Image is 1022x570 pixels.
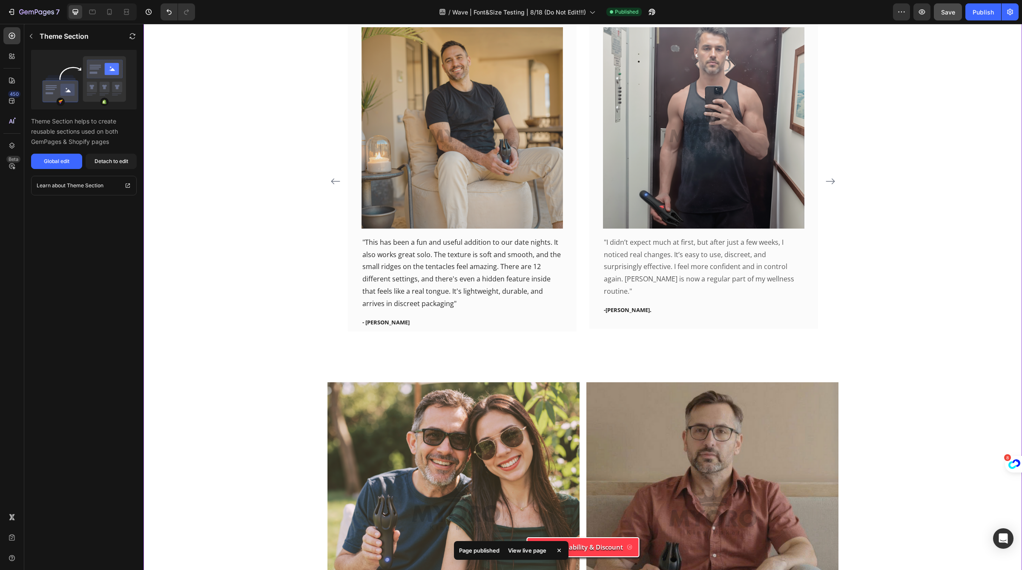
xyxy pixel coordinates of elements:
div: Global edit [44,158,69,165]
p: Theme Section helps to create reusable sections used on both GemPages & Shopify pages [31,116,137,147]
a: Learn about Theme Section [31,176,137,195]
div: Undo/Redo [161,3,195,20]
div: Open Intercom Messenger [993,528,1013,549]
button: Carousel Next Arrow [680,151,694,164]
button: Save [934,3,962,20]
button: Global edit [31,154,82,169]
div: Beta [6,156,20,163]
p: - . [460,282,660,291]
div: 450 [8,91,20,97]
div: Publish [973,8,994,17]
span: / [448,8,451,17]
strong: [PERSON_NAME] [462,282,506,290]
span: Check Availability & Discount [390,519,479,527]
span: Save [941,9,955,16]
p: Page published [459,546,500,555]
img: gempages_574935580928901919-bc1d0bd2-c8aa-4566-a63e-2791ef0cc334.png [218,3,419,205]
p: Learn about [37,181,66,190]
span: Published [615,8,638,16]
span: Wave | Font&Size Testing | 8/18 (Do Not Edit!!!) [452,8,586,17]
p: Theme Section [40,31,89,41]
button: 7 [3,3,63,20]
p: - [PERSON_NAME] [219,295,419,303]
p: Theme Section [67,181,103,190]
p: 7 [56,7,60,17]
button: Detach to edit [86,154,137,169]
p: "This has been a fun and useful addition to our date nights. It also works great solo. The textur... [219,212,419,286]
img: gempages_574935580928901919-1fc9a3a4-36c0-4dd5-8cb5-9d03bb7e8c53.png [459,3,661,205]
a: Check Availability & Discount [383,513,496,533]
button: Carousel Back Arrow [185,151,199,164]
div: Detach to edit [95,158,128,165]
iframe: To enrich screen reader interactions, please activate Accessibility in Grammarly extension settings [144,24,1022,570]
button: Publish [965,3,1001,20]
div: View live page [503,544,551,556]
p: "I didn’t expect much at first, but after just a few weeks, I noticed real changes. It’s easy to ... [460,212,660,274]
